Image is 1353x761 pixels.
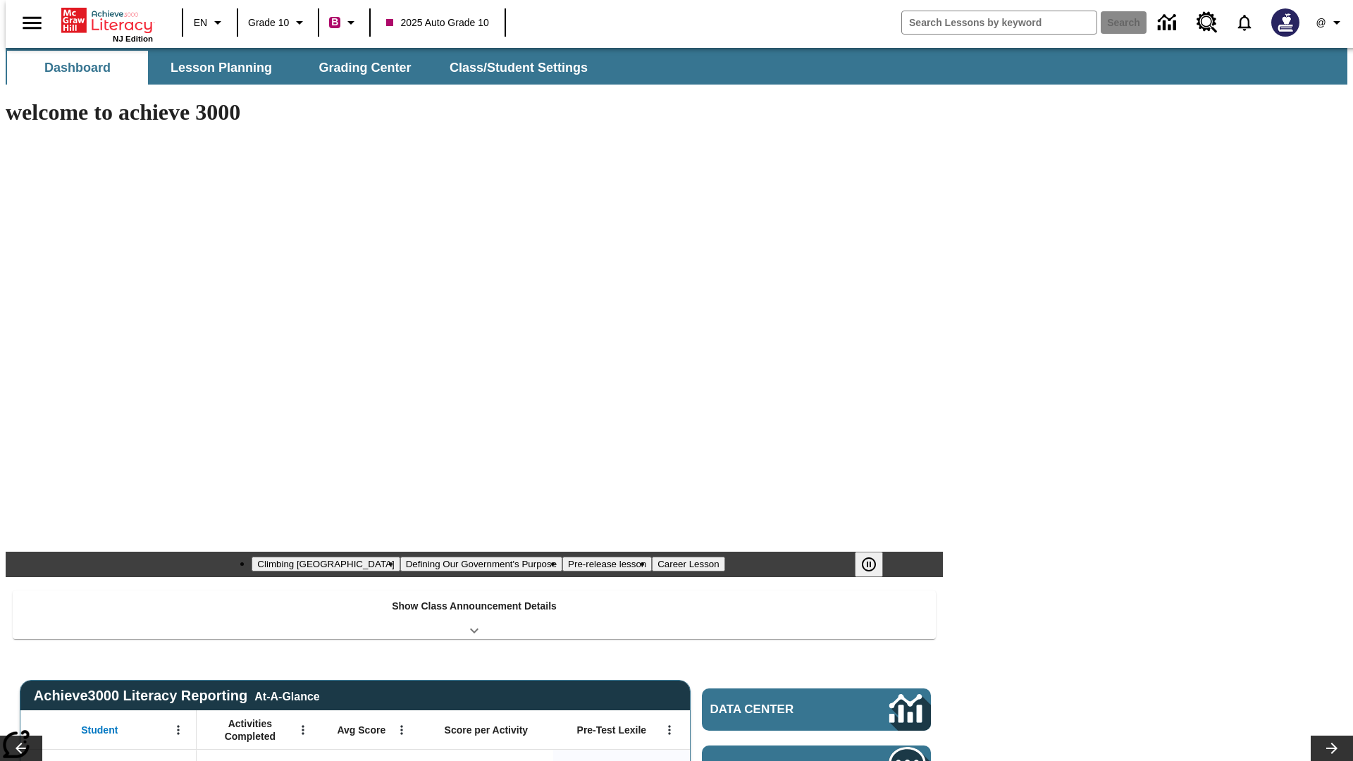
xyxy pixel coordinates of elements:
button: Open Menu [168,719,189,741]
div: At-A-Glance [254,688,319,703]
span: Pre-Test Lexile [577,724,647,736]
h1: welcome to achieve 3000 [6,99,943,125]
div: SubNavbar [6,48,1347,85]
button: Grade: Grade 10, Select a grade [242,10,314,35]
div: SubNavbar [6,51,600,85]
button: Language: EN, Select a language [187,10,233,35]
button: Lesson Planning [151,51,292,85]
div: Show Class Announcement Details [13,590,936,639]
button: Lesson carousel, Next [1311,736,1353,761]
span: 2025 Auto Grade 10 [386,16,488,30]
a: Data Center [702,688,931,731]
span: Student [81,724,118,736]
span: EN [194,16,207,30]
button: Slide 2 Defining Our Government's Purpose [400,557,562,571]
button: Slide 4 Career Lesson [652,557,724,571]
a: Data Center [1149,4,1188,42]
img: Avatar [1271,8,1299,37]
button: Boost Class color is violet red. Change class color [323,10,365,35]
span: Score per Activity [445,724,529,736]
button: Open Menu [292,719,314,741]
span: Grade 10 [248,16,289,30]
span: Grading Center [319,60,411,76]
div: Pause [855,552,897,577]
p: Show Class Announcement Details [392,599,557,614]
input: search field [902,11,1096,34]
span: Achieve3000 Literacy Reporting [34,688,320,704]
button: Grading Center [295,51,435,85]
div: Home [61,5,153,43]
span: Activities Completed [204,717,297,743]
button: Slide 1 Climbing Mount Tai [252,557,400,571]
span: B [331,13,338,31]
button: Select a new avatar [1263,4,1308,41]
button: Open Menu [391,719,412,741]
span: Data Center [710,703,842,717]
span: Avg Score [337,724,385,736]
a: Home [61,6,153,35]
button: Slide 3 Pre-release lesson [562,557,652,571]
button: Pause [855,552,883,577]
span: Lesson Planning [171,60,272,76]
span: Dashboard [44,60,111,76]
span: NJ Edition [113,35,153,43]
span: @ [1316,16,1326,30]
button: Open Menu [659,719,680,741]
button: Dashboard [7,51,148,85]
span: Class/Student Settings [450,60,588,76]
button: Class/Student Settings [438,51,599,85]
button: Open side menu [11,2,53,44]
a: Notifications [1226,4,1263,41]
button: Profile/Settings [1308,10,1353,35]
a: Resource Center, Will open in new tab [1188,4,1226,42]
